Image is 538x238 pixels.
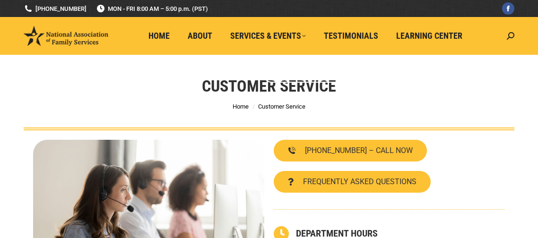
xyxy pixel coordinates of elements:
span: About [188,31,212,41]
a: Home [142,27,176,45]
span: FREQUENTLY ASKED QUESTIONS [303,178,417,186]
a: Testimonials [317,27,385,45]
a: Customer Service [263,65,347,83]
span: [PHONE_NUMBER] – CALL NOW [305,147,413,154]
span: Home [148,31,170,41]
a: About [181,27,219,45]
span: Customer Service [258,103,305,110]
a: FREQUENTLY ASKED QUESTIONS [274,171,431,193]
span: Services & Events [230,31,306,41]
span: Learning Center [396,31,462,41]
span: MON - FRI 8:00 AM – 5:00 p.m. (PST) [96,4,208,13]
a: Learning Center [390,27,469,45]
img: National Association of Family Services [24,26,108,46]
a: [PHONE_NUMBER] – CALL NOW [274,140,427,161]
a: Home [233,103,249,110]
span: Testimonials [324,31,378,41]
h1: Customer Service [202,76,336,96]
a: [PHONE_NUMBER] [24,4,87,13]
a: Facebook page opens in new window [502,2,514,15]
span: Customer Service [269,68,341,79]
